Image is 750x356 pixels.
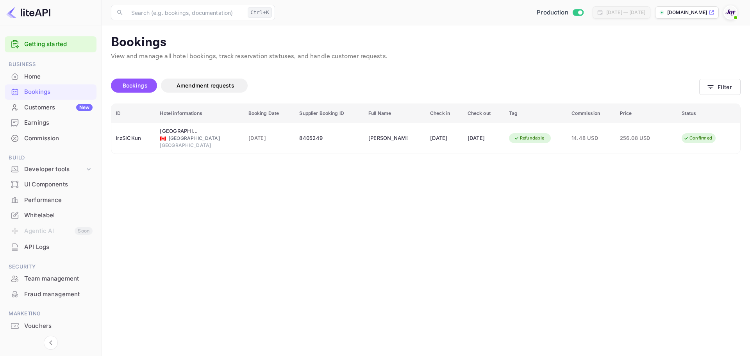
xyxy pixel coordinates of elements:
span: Bookings [123,82,148,89]
div: account-settings tabs [111,79,699,93]
th: Status [677,104,740,123]
div: UI Components [24,180,93,189]
span: Build [5,154,96,162]
div: Team management [24,274,93,283]
a: Commission [5,131,96,145]
span: Amendment requests [177,82,234,89]
div: API Logs [24,243,93,252]
div: Switch to Sandbox mode [534,8,586,17]
div: Home [24,72,93,81]
a: CustomersNew [5,100,96,114]
div: Performance [5,193,96,208]
div: Ziyi Liu [368,132,407,145]
div: Earnings [24,118,93,127]
span: 14.48 USD [571,134,611,143]
div: New [76,104,93,111]
div: Commission [5,131,96,146]
img: LiteAPI logo [6,6,50,19]
div: Customers [24,103,93,112]
th: Tag [504,104,567,123]
div: Bookings [5,84,96,100]
div: 8405249 [299,132,359,145]
div: Vouchers [24,322,93,331]
span: Business [5,60,96,69]
div: Earnings [5,115,96,131]
div: Developer tools [24,165,85,174]
div: [DATE] [468,132,500,145]
div: Confirmed [679,133,717,143]
th: Supplier Booking ID [295,104,364,123]
div: Whitelabel [24,211,93,220]
span: [DATE] [248,134,290,143]
div: Vouchers [5,318,96,334]
img: With Joy [724,6,737,19]
a: Vouchers [5,318,96,333]
th: Check in [425,104,463,123]
th: Hotel informations [155,104,243,123]
a: UI Components [5,177,96,191]
span: Production [537,8,568,17]
p: Bookings [111,35,741,50]
button: Collapse navigation [44,336,58,350]
div: lrzSICKun [116,132,150,145]
a: Fraud management [5,287,96,301]
div: [GEOGRAPHIC_DATA] [160,135,239,142]
a: Performance [5,193,96,207]
span: Canada [160,136,166,141]
th: Full Name [364,104,425,123]
a: Bookings [5,84,96,99]
div: [DATE] — [DATE] [606,9,645,16]
div: Commission [24,134,93,143]
a: Team management [5,271,96,286]
div: CustomersNew [5,100,96,115]
div: UI Components [5,177,96,192]
p: View and manage all hotel bookings, track reservation statuses, and handle customer requests. [111,52,741,61]
a: API Logs [5,240,96,254]
span: Marketing [5,309,96,318]
div: API Logs [5,240,96,255]
p: [DOMAIN_NAME] [667,9,707,16]
div: [GEOGRAPHIC_DATA] [160,142,239,149]
th: Booking Date [244,104,295,123]
th: Commission [567,104,615,123]
div: Ctrl+K [248,7,272,18]
button: Filter [699,79,741,95]
span: Security [5,263,96,271]
th: ID [111,104,155,123]
th: Price [615,104,677,123]
div: Getting started [5,36,96,52]
a: Getting started [24,40,93,49]
div: Developer tools [5,163,96,176]
div: Refundable [509,133,550,143]
span: 256.08 USD [620,134,659,143]
a: Earnings [5,115,96,130]
div: Carriage House Hotel & Conference Centre [160,127,199,135]
div: Whitelabel [5,208,96,223]
div: Fraud management [5,287,96,302]
div: [DATE] [430,132,458,145]
div: Fraud management [24,290,93,299]
table: booking table [111,104,740,154]
input: Search (e.g. bookings, documentation) [127,5,245,20]
div: Bookings [24,88,93,97]
a: Whitelabel [5,208,96,222]
th: Check out [463,104,504,123]
div: Performance [24,196,93,205]
a: Home [5,69,96,84]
